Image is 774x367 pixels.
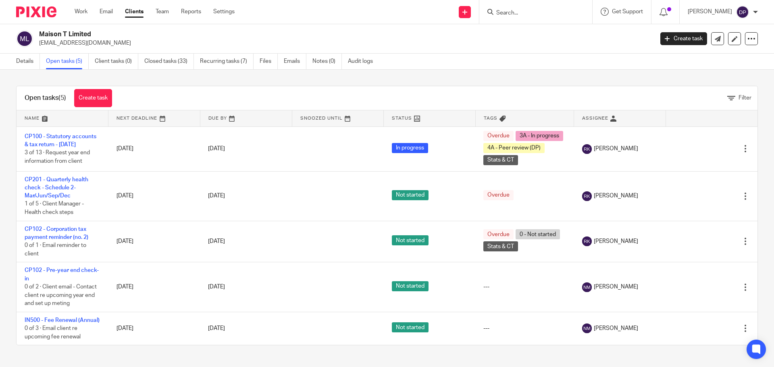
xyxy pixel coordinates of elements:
input: Search [495,10,568,17]
a: Details [16,54,40,69]
a: Create task [74,89,112,107]
td: [DATE] [108,221,200,262]
a: CP102 - Corporation tax payment reminder (no. 2) [25,226,88,240]
span: 3 of 13 · Request year end information from client [25,150,90,164]
span: [PERSON_NAME] [594,324,638,332]
a: Emails [284,54,306,69]
p: [EMAIL_ADDRESS][DOMAIN_NAME] [39,39,648,47]
span: 4A - Peer review (DP) [483,143,545,153]
span: Get Support [612,9,643,15]
span: (5) [58,95,66,101]
span: 0 of 3 · Email client re upcoming fee renewal [25,326,81,340]
td: [DATE] [108,126,200,171]
a: Recurring tasks (7) [200,54,254,69]
a: Closed tasks (33) [144,54,194,69]
a: Files [260,54,278,69]
span: Snoozed Until [300,116,343,120]
img: Pixie [16,6,56,17]
a: IN500 - Fee Renewal (Annual) [25,317,100,323]
span: Not started [392,190,429,200]
div: --- [483,283,566,291]
img: svg%3E [582,323,592,333]
td: [DATE] [108,171,200,221]
span: [PERSON_NAME] [594,283,638,291]
span: [DATE] [208,193,225,199]
a: CP201 - Quarterly health check - Schedule 2- Mar/Jun/Sep/Dec [25,177,88,199]
a: Client tasks (0) [95,54,138,69]
span: [PERSON_NAME] [594,192,638,200]
span: [DATE] [208,326,225,331]
p: [PERSON_NAME] [688,8,732,16]
span: [PERSON_NAME] [594,145,638,153]
a: Email [100,8,113,16]
span: 0 - Not started [516,229,560,239]
span: Stats & CT [483,155,518,165]
td: [DATE] [108,312,200,345]
td: [DATE] [108,262,200,312]
a: Audit logs [348,54,379,69]
a: Open tasks (5) [46,54,89,69]
span: In progress [392,143,428,153]
span: Stats & CT [483,241,518,251]
span: Overdue [483,229,514,239]
span: Overdue [483,131,514,141]
span: Status [392,116,412,120]
span: 0 of 1 · Email reminder to client [25,243,86,257]
a: Clients [125,8,144,16]
a: Reports [181,8,201,16]
span: 3A - In progress [516,131,563,141]
span: Overdue [483,190,514,200]
span: Tags [484,116,497,120]
a: Settings [213,8,235,16]
a: Team [156,8,169,16]
img: svg%3E [582,144,592,154]
a: Create task [660,32,707,45]
div: --- [483,324,566,332]
span: [DATE] [208,146,225,151]
a: CP102 - Pre-year end check-in [25,267,99,281]
span: 1 of 5 · Client Manager - Health check steps [25,201,84,216]
span: Not started [392,281,429,291]
h1: Open tasks [25,94,66,102]
a: CP100 - Statutory accounts & tax return - [DATE] [25,134,96,147]
a: Notes (0) [312,54,342,69]
span: 0 of 2 · Client email - Contact client re upcoming year end and set up meting [25,284,97,306]
span: [DATE] [208,238,225,244]
span: Filter [739,95,751,101]
span: Not started [392,235,429,245]
img: svg%3E [582,191,592,201]
a: Work [75,8,87,16]
img: svg%3E [582,236,592,246]
img: svg%3E [16,30,33,47]
span: Not started [392,322,429,332]
h2: Maison T Limited [39,30,526,39]
img: svg%3E [582,282,592,292]
span: [PERSON_NAME] [594,237,638,245]
img: svg%3E [736,6,749,19]
span: [DATE] [208,284,225,290]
